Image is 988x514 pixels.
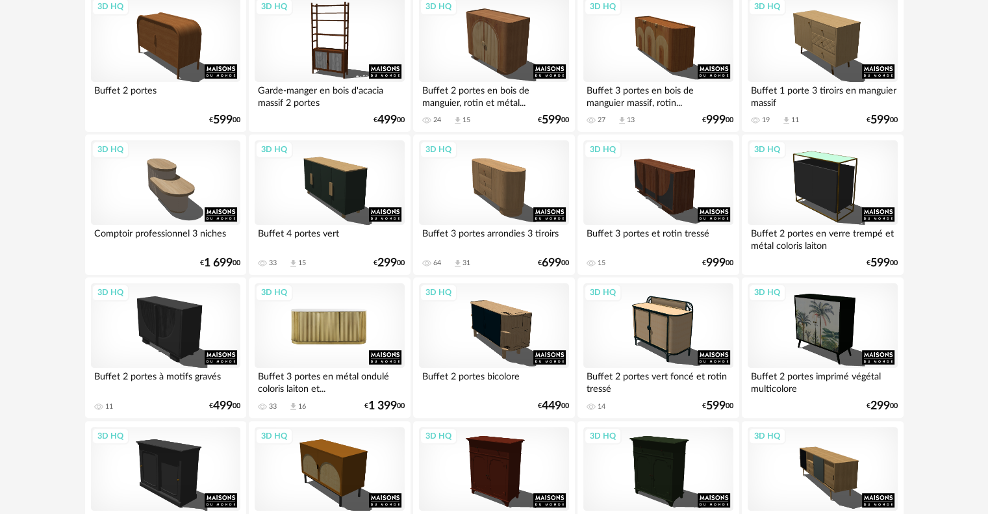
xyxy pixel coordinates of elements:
[598,116,605,125] div: 27
[298,259,306,268] div: 15
[200,259,240,268] div: € 00
[269,402,277,411] div: 33
[433,259,441,268] div: 64
[702,259,733,268] div: € 00
[584,284,622,301] div: 3D HQ
[453,116,462,125] span: Download icon
[433,116,441,125] div: 24
[92,428,129,444] div: 3D HQ
[583,82,733,108] div: Buffet 3 portes en bois de manguier massif, rotin...
[288,259,298,268] span: Download icon
[209,116,240,125] div: € 00
[255,225,404,251] div: Buffet 4 portes vert
[374,116,405,125] div: € 00
[706,402,726,411] span: 599
[748,284,786,301] div: 3D HQ
[742,277,903,418] a: 3D HQ Buffet 2 portes imprimé végétal multicolore €29900
[748,225,897,251] div: Buffet 2 portes en verre trempé et métal coloris laiton
[598,402,605,411] div: 14
[538,402,569,411] div: € 00
[583,225,733,251] div: Buffet 3 portes et rotin tressé
[538,116,569,125] div: € 00
[420,428,457,444] div: 3D HQ
[213,116,233,125] span: 599
[368,402,397,411] span: 1 399
[542,259,561,268] span: 699
[584,141,622,158] div: 3D HQ
[617,116,627,125] span: Download icon
[269,259,277,268] div: 33
[105,402,113,411] div: 11
[288,402,298,411] span: Download icon
[420,284,457,301] div: 3D HQ
[706,259,726,268] span: 999
[702,116,733,125] div: € 00
[413,135,574,275] a: 3D HQ Buffet 3 portes arrondies 3 tiroirs 64 Download icon 31 €69900
[542,116,561,125] span: 599
[762,116,770,125] div: 19
[419,225,568,251] div: Buffet 3 portes arrondies 3 tiroirs
[742,135,903,275] a: 3D HQ Buffet 2 portes en verre trempé et métal coloris laiton €59900
[249,135,410,275] a: 3D HQ Buffet 4 portes vert 33 Download icon 15 €29900
[419,82,568,108] div: Buffet 2 portes en bois de manguier, rotin et métal...
[627,116,635,125] div: 13
[867,402,898,411] div: € 00
[255,141,293,158] div: 3D HQ
[748,368,897,394] div: Buffet 2 portes imprimé végétal multicolore
[374,259,405,268] div: € 00
[85,135,246,275] a: 3D HQ Comptoir professionnel 3 niches €1 69900
[870,259,890,268] span: 599
[377,116,397,125] span: 499
[204,259,233,268] span: 1 699
[92,284,129,301] div: 3D HQ
[748,428,786,444] div: 3D HQ
[85,277,246,418] a: 3D HQ Buffet 2 portes à motifs gravés 11 €49900
[364,402,405,411] div: € 00
[748,141,786,158] div: 3D HQ
[791,116,799,125] div: 11
[870,402,890,411] span: 299
[91,368,240,394] div: Buffet 2 portes à motifs gravés
[577,135,739,275] a: 3D HQ Buffet 3 portes et rotin tressé 15 €99900
[255,368,404,394] div: Buffet 3 portes en métal ondulé coloris laiton et...
[702,402,733,411] div: € 00
[598,259,605,268] div: 15
[781,116,791,125] span: Download icon
[413,277,574,418] a: 3D HQ Buffet 2 portes bicolore €44900
[584,428,622,444] div: 3D HQ
[538,259,569,268] div: € 00
[867,259,898,268] div: € 00
[583,368,733,394] div: Buffet 2 portes vert foncé et rotin tressé
[748,82,897,108] div: Buffet 1 porte 3 tiroirs en manguier massif
[867,116,898,125] div: € 00
[213,402,233,411] span: 499
[91,82,240,108] div: Buffet 2 portes
[453,259,462,268] span: Download icon
[298,402,306,411] div: 16
[209,402,240,411] div: € 00
[870,116,890,125] span: 599
[249,277,410,418] a: 3D HQ Buffet 3 portes en métal ondulé coloris laiton et... 33 Download icon 16 €1 39900
[255,428,293,444] div: 3D HQ
[419,368,568,394] div: Buffet 2 portes bicolore
[255,82,404,108] div: Garde-manger en bois d'acacia massif 2 portes
[706,116,726,125] span: 999
[92,141,129,158] div: 3D HQ
[542,402,561,411] span: 449
[577,277,739,418] a: 3D HQ Buffet 2 portes vert foncé et rotin tressé 14 €59900
[420,141,457,158] div: 3D HQ
[91,225,240,251] div: Comptoir professionnel 3 niches
[462,116,470,125] div: 15
[255,284,293,301] div: 3D HQ
[462,259,470,268] div: 31
[377,259,397,268] span: 299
